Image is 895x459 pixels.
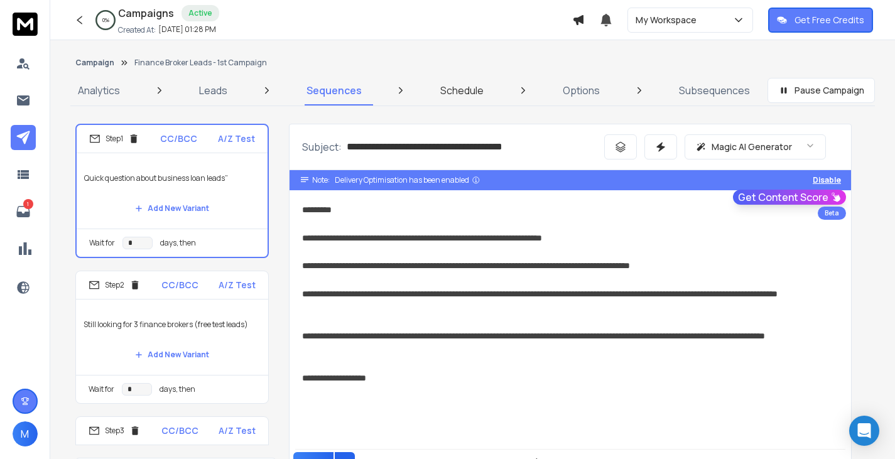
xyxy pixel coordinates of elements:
[158,24,216,35] p: [DATE] 01:28 PM
[306,83,362,98] p: Sequences
[160,132,197,145] p: CC/BCC
[84,161,260,196] p: Quick question about business loan leads”
[818,207,846,220] div: Beta
[219,424,256,437] p: A/Z Test
[813,175,841,185] button: Disable
[671,75,757,105] a: Subsequences
[335,175,480,185] div: Delivery Optimisation has been enabled
[160,384,195,394] p: days, then
[78,83,120,98] p: Analytics
[302,139,342,154] p: Subject:
[433,75,491,105] a: Schedule
[13,421,38,446] button: M
[84,307,261,342] p: Still looking for 3 finance brokers (free test leads)
[118,25,156,35] p: Created At:
[102,16,109,24] p: 0 %
[795,14,864,26] p: Get Free Credits
[555,75,607,105] a: Options
[312,175,330,185] span: Note:
[125,342,219,367] button: Add New Variant
[712,141,792,153] p: Magic AI Generator
[89,238,115,248] p: Wait for
[75,271,269,404] li: Step2CC/BCCA/Z TestStill looking for 3 finance brokers (free test leads)Add New VariantWait forda...
[440,83,484,98] p: Schedule
[636,14,702,26] p: My Workspace
[768,8,873,33] button: Get Free Credits
[182,5,219,21] div: Active
[89,384,114,394] p: Wait for
[299,75,369,105] a: Sequences
[23,199,33,209] p: 1
[89,425,141,436] div: Step 3
[199,83,227,98] p: Leads
[161,279,198,291] p: CC/BCC
[70,75,127,105] a: Analytics
[89,133,139,144] div: Step 1
[563,83,600,98] p: Options
[75,124,269,258] li: Step1CC/BCCA/Z TestQuick question about business loan leads”Add New VariantWait fordays, then
[160,238,196,248] p: days, then
[125,196,219,221] button: Add New Variant
[685,134,826,159] button: Magic AI Generator
[161,424,198,437] p: CC/BCC
[118,6,174,21] h1: Campaigns
[11,199,36,224] a: 1
[768,78,875,103] button: Pause Campaign
[192,75,235,105] a: Leads
[75,58,114,68] button: Campaign
[219,279,256,291] p: A/Z Test
[849,416,879,446] div: Open Intercom Messenger
[89,279,141,291] div: Step 2
[733,190,846,205] button: Get Content Score
[218,132,255,145] p: A/Z Test
[134,58,267,68] p: Finance Broker Leads - 1st Campaign
[679,83,750,98] p: Subsequences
